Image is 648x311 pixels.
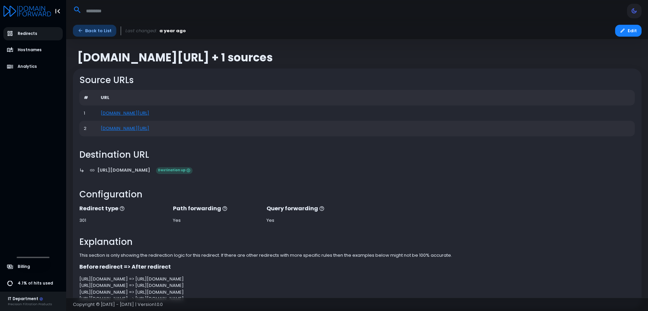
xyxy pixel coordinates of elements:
span: 4.1% of hits used [18,280,53,286]
div: 2 [84,125,92,132]
span: Analytics [18,64,37,70]
span: Hostnames [18,47,42,53]
div: 301 [79,217,166,224]
button: Edit [615,25,642,37]
a: Billing [3,260,63,273]
div: [URL][DOMAIN_NAME] => [URL][DOMAIN_NAME] [79,276,635,283]
div: [URL][DOMAIN_NAME] => [URL][DOMAIN_NAME] [79,282,635,289]
a: [URL][DOMAIN_NAME] [85,164,155,176]
th: # [79,90,96,105]
span: [DOMAIN_NAME][URL] + 1 sources [77,51,273,64]
span: Copyright © [DATE] - [DATE] | Version 1.0.0 [73,301,163,308]
a: Back to List [73,25,117,37]
button: Toggle Aside [51,5,64,18]
h2: Explanation [79,237,635,247]
span: a year ago [159,27,186,34]
a: Logo [3,6,51,15]
a: Analytics [3,60,63,73]
span: Redirects [18,31,37,37]
div: [URL][DOMAIN_NAME] => [URL][DOMAIN_NAME] [79,289,635,296]
div: IT Department [8,296,52,302]
p: This section is only showing the redirection logic for this redirect. If there are other redirect... [79,252,635,259]
div: Yes [173,217,260,224]
th: URL [96,90,635,105]
span: Billing [18,264,30,270]
h2: Source URLs [79,75,635,85]
a: [DOMAIN_NAME][URL] [101,125,149,132]
a: [DOMAIN_NAME][URL] [101,110,149,116]
div: Yes [267,217,354,224]
span: Last changed: [125,27,157,34]
p: Path forwarding [173,205,260,213]
div: Precision Filtration Products [8,302,52,307]
h2: Configuration [79,189,635,200]
div: [URL][DOMAIN_NAME] => [URL][DOMAIN_NAME] [79,295,635,302]
div: 1 [84,110,92,117]
span: Destination up [156,167,193,174]
p: Redirect type [79,205,166,213]
a: 4.1% of hits used [3,277,63,290]
a: Redirects [3,27,63,40]
a: Hostnames [3,43,63,57]
p: Query forwarding [267,205,354,213]
h2: Destination URL [79,150,635,160]
p: Before redirect => After redirect [79,263,635,271]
